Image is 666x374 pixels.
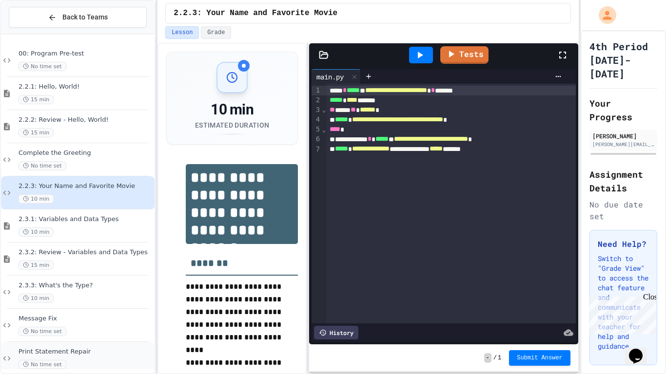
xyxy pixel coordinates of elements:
[440,46,489,64] a: Tests
[312,134,321,144] div: 6
[312,105,321,115] div: 3
[19,62,66,71] span: No time set
[9,7,147,28] button: Back to Teams
[195,101,269,118] div: 10 min
[589,199,657,222] div: No due date set
[312,95,321,105] div: 2
[498,354,501,362] span: 1
[62,12,108,22] span: Back to Teams
[165,26,199,39] button: Lesson
[321,126,326,133] span: Fold line
[19,161,66,170] span: No time set
[312,115,321,125] div: 4
[19,281,153,290] span: 2.3.3: What's the Type?
[312,125,321,134] div: 5
[509,350,570,366] button: Submit Answer
[585,293,656,334] iframe: chat widget
[19,360,66,369] span: No time set
[19,348,153,356] span: Print Statement Repair
[589,39,657,80] h1: 4th Period [DATE]-[DATE]
[19,128,54,137] span: 15 min
[4,4,67,62] div: Chat with us now!Close
[589,168,657,195] h2: Assignment Details
[201,26,231,39] button: Grade
[312,86,321,95] div: 1
[592,131,654,140] div: [PERSON_NAME]
[19,215,153,224] span: 2.3.1: Variables and Data Types
[174,7,337,19] span: 2.2.3: Your Name and Favorite Movie
[19,294,54,303] span: 10 min
[19,50,153,58] span: 00: Program Pre-test
[598,238,649,250] h3: Need Help?
[19,95,54,104] span: 15 min
[19,194,54,204] span: 10 min
[19,182,153,190] span: 2.2.3: Your Name and Favorite Movie
[314,326,358,339] div: History
[484,353,491,363] span: -
[19,149,153,157] span: Complete the Greeting
[598,254,649,351] p: Switch to "Grade View" to access the chat feature and communicate with your teacher for help and ...
[19,315,153,323] span: Message Fix
[195,120,269,130] div: Estimated Duration
[312,145,321,154] div: 7
[19,227,54,237] span: 10 min
[517,354,563,362] span: Submit Answer
[19,248,153,257] span: 2.3.2: Review - Variables and Data Types
[312,69,361,84] div: main.py
[19,327,66,336] span: No time set
[493,354,497,362] span: /
[19,83,153,91] span: 2.2.1: Hello, World!
[19,261,54,270] span: 15 min
[312,72,349,82] div: main.py
[625,335,656,364] iframe: chat widget
[589,96,657,124] h2: Your Progress
[321,106,326,113] span: Fold line
[19,116,153,124] span: 2.2.2: Review - Hello, World!
[588,4,619,26] div: My Account
[592,141,654,148] div: [PERSON_NAME][EMAIL_ADDRESS][DOMAIN_NAME]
